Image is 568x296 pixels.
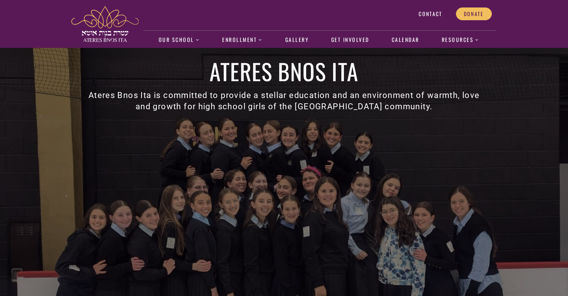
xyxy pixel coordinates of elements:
[71,6,139,42] img: ateres
[83,60,485,82] h1: Ateres Bnos Ita
[419,10,442,17] span: Contact
[438,31,483,49] a: Resources
[464,10,484,17] span: Donate
[281,31,313,49] a: Gallery
[155,31,204,49] a: Our School
[83,90,485,112] h3: Ateres Bnos Ita is committed to provide a stellar education and an environment of warmth, love an...
[218,31,267,49] a: Enrollment
[456,7,492,20] a: Donate
[388,31,423,49] a: Calendar
[411,7,450,20] a: Contact
[327,31,373,49] a: Get Involved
